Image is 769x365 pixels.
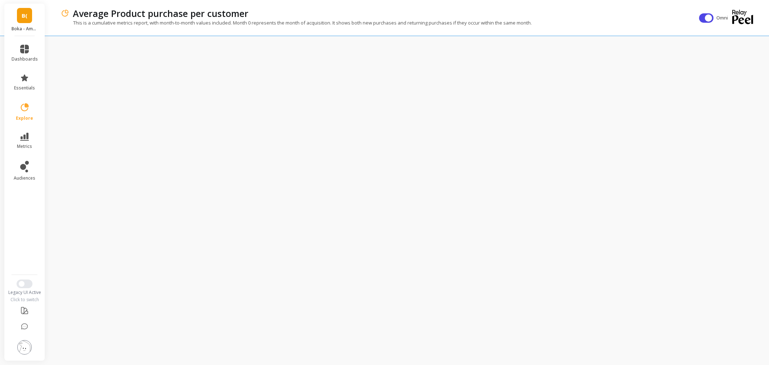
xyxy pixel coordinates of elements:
[17,340,32,355] img: profile picture
[716,14,729,22] span: Omni
[61,9,69,18] img: header icon
[49,35,769,365] iframe: To enrich screen reader interactions, please activate Accessibility in Grammarly extension settings
[16,115,33,121] span: explore
[22,12,27,20] span: B(
[73,7,248,19] p: Average Product purchase per customer
[14,85,35,91] span: essentials
[17,280,32,288] button: Switch to New UI
[14,175,35,181] span: audiences
[12,26,38,32] p: Boka - Amazon (Essor)
[12,56,38,62] span: dashboards
[61,19,532,26] p: This is a cumulative metrics report, with month-to-month values included. Month 0 represents the ...
[4,290,45,295] div: Legacy UI Active
[4,297,45,303] div: Click to switch
[17,144,32,149] span: metrics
